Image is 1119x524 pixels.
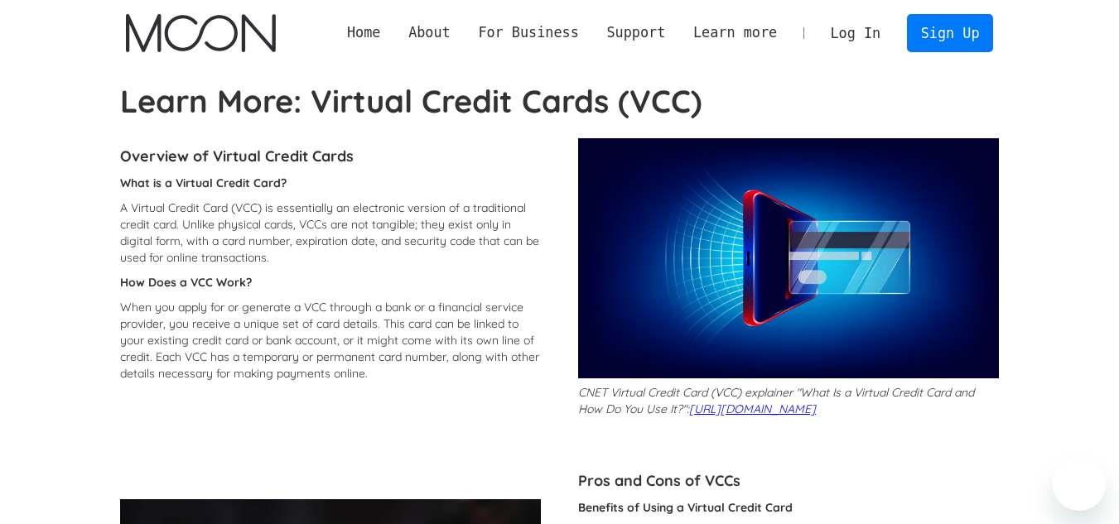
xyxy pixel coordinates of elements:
[1053,458,1106,511] iframe: Button to launch messaging window
[679,22,791,43] div: Learn more
[578,471,999,491] h4: Pros and Cons of VCCs
[578,500,793,515] strong: Benefits of Using a Virtual Credit Card
[693,22,777,43] div: Learn more
[126,14,276,52] img: Moon Logo
[593,22,679,43] div: Support
[689,401,816,416] a: [URL][DOMAIN_NAME]
[120,275,252,290] strong: How Does a VCC Work?
[120,147,541,166] h4: Overview of Virtual Credit Cards
[120,175,287,190] strong: What is a Virtual Credit Card?
[465,22,593,43] div: For Business
[120,200,541,266] p: A Virtual Credit Card (VCC) is essentially an electronic version of a traditional credit card. Un...
[408,22,451,43] div: About
[120,81,702,121] strong: Learn More: Virtual Credit Cards (VCC)
[126,14,276,52] a: home
[817,15,895,51] a: Log In
[907,14,993,51] a: Sign Up
[120,299,541,382] p: When you apply for or generate a VCC through a bank or a financial service provider, you receive ...
[478,22,578,43] div: For Business
[606,22,665,43] div: Support
[394,22,464,43] div: About
[333,22,394,43] a: Home
[578,384,999,417] p: CNET Virtual Credit Card (VCC) explainer "What Is a Virtual Credit Card and How Do You Use It?":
